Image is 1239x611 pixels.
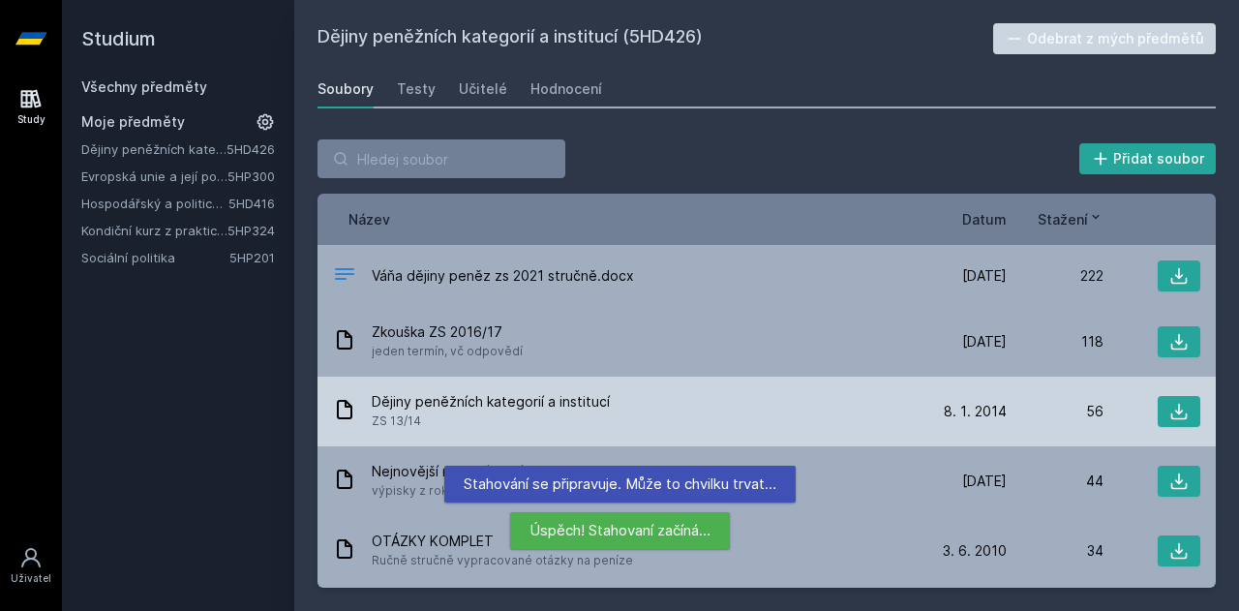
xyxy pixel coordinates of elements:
div: 56 [1007,402,1103,421]
a: 5HP201 [229,250,275,265]
button: Odebrat z mých předmětů [993,23,1217,54]
a: Uživatel [4,536,58,596]
a: Dějiny peněžních kategorií a institucí [81,139,227,159]
a: 5HP324 [227,223,275,238]
button: Stažení [1038,209,1103,229]
button: Přidat soubor [1079,143,1217,174]
a: Sociální politika [81,248,229,267]
button: Název [348,209,390,229]
div: 118 [1007,332,1103,351]
a: Soubory [317,70,374,108]
div: 222 [1007,266,1103,286]
a: 5HP300 [227,168,275,184]
span: Dějiny peněžních kategorií a institucí [372,392,610,412]
a: Hospodářský a politický vývoj Evropy ve 20.století [81,194,228,213]
button: Datum [962,209,1007,229]
span: Nejnovější materiál z Váně: to, co chce slyšet! [372,462,670,481]
div: Testy [397,79,436,99]
div: 44 [1007,472,1103,491]
span: [DATE] [962,266,1007,286]
a: Hodnocení [530,70,602,108]
div: Soubory [317,79,374,99]
div: DOCX [333,262,356,290]
a: Testy [397,70,436,108]
span: [DATE] [962,332,1007,351]
a: Všechny předměty [81,78,207,95]
span: výpisky z roku 2012 [372,481,670,501]
span: OTÁZKY KOMPLET [372,532,633,551]
a: 5HD416 [228,196,275,211]
div: Hodnocení [530,79,602,99]
h2: Dějiny peněžních kategorií a institucí (5HD426) [317,23,993,54]
a: Učitelé [459,70,507,108]
span: jeden termín, vč odpovědí [372,342,523,361]
span: [DATE] [962,472,1007,491]
span: Váňa dějiny peněz zs 2021 stručně.docx [372,266,634,286]
span: Stažení [1038,209,1088,229]
div: Study [17,112,45,127]
span: ZS 13/14 [372,412,610,431]
span: Ručně stručně vypracované otázky na peníze [372,551,633,570]
div: 34 [1007,541,1103,561]
a: Kondiční kurz z praktické hospodářské politiky [81,221,227,240]
span: 8. 1. 2014 [944,402,1007,421]
span: Zkouška ZS 2016/17 [372,322,523,342]
a: Evropská unie a její politiky [81,167,227,186]
div: Úspěch! Stahovaní začíná… [510,512,730,549]
div: Učitelé [459,79,507,99]
div: Stahování se připravuje. Může to chvilku trvat… [444,466,796,503]
a: Study [4,77,58,137]
span: Moje předměty [81,112,185,132]
span: 3. 6. 2010 [943,541,1007,561]
a: 5HD426 [227,141,275,157]
div: Uživatel [11,571,51,586]
input: Hledej soubor [317,139,565,178]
